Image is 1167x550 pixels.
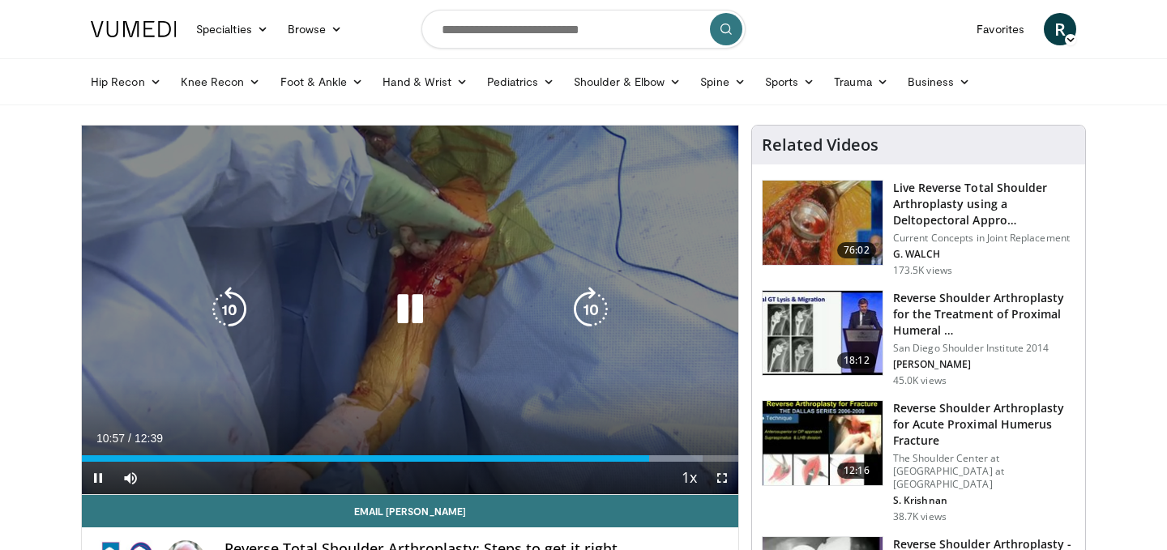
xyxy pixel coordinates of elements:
[373,66,477,98] a: Hand & Wrist
[673,462,706,494] button: Playback Rate
[82,455,738,462] div: Progress Bar
[763,181,883,265] img: 684033_3.png.150x105_q85_crop-smart_upscale.jpg
[171,66,271,98] a: Knee Recon
[893,342,1075,355] p: San Diego Shoulder Institute 2014
[967,13,1034,45] a: Favorites
[271,66,374,98] a: Foot & Ankle
[477,66,564,98] a: Pediatrics
[893,290,1075,339] h3: Reverse Shoulder Arthroplasty for the Treatment of Proximal Humeral …
[824,66,898,98] a: Trauma
[762,180,1075,277] a: 76:02 Live Reverse Total Shoulder Arthroplasty using a Deltopectoral Appro… Current Concepts in J...
[762,290,1075,387] a: 18:12 Reverse Shoulder Arthroplasty for the Treatment of Proximal Humeral … San Diego Shoulder In...
[893,374,947,387] p: 45.0K views
[893,358,1075,371] p: [PERSON_NAME]
[755,66,825,98] a: Sports
[762,135,878,155] h4: Related Videos
[762,400,1075,523] a: 12:16 Reverse Shoulder Arthroplasty for Acute Proximal Humerus Fracture The Shoulder Center at [G...
[893,248,1075,261] p: G. WALCH
[96,432,125,445] span: 10:57
[893,494,1075,507] p: S. Krishnan
[1044,13,1076,45] a: R
[763,291,883,375] img: Q2xRg7exoPLTwO8X4xMDoxOjA4MTsiGN.150x105_q85_crop-smart_upscale.jpg
[81,66,171,98] a: Hip Recon
[837,242,876,258] span: 76:02
[186,13,278,45] a: Specialties
[82,126,738,495] video-js: Video Player
[128,432,131,445] span: /
[898,66,981,98] a: Business
[278,13,353,45] a: Browse
[893,400,1075,449] h3: Reverse Shoulder Arthroplasty for Acute Proximal Humerus Fracture
[421,10,746,49] input: Search topics, interventions
[564,66,690,98] a: Shoulder & Elbow
[893,232,1075,245] p: Current Concepts in Joint Replacement
[82,462,114,494] button: Pause
[82,495,738,527] a: Email [PERSON_NAME]
[91,21,177,37] img: VuMedi Logo
[706,462,738,494] button: Fullscreen
[893,510,947,523] p: 38.7K views
[893,264,952,277] p: 173.5K views
[690,66,754,98] a: Spine
[837,352,876,369] span: 18:12
[893,452,1075,491] p: The Shoulder Center at [GEOGRAPHIC_DATA] at [GEOGRAPHIC_DATA]
[114,462,147,494] button: Mute
[893,180,1075,228] h3: Live Reverse Total Shoulder Arthroplasty using a Deltopectoral Appro…
[135,432,163,445] span: 12:39
[837,463,876,479] span: 12:16
[763,401,883,485] img: butch_reverse_arthroplasty_3.png.150x105_q85_crop-smart_upscale.jpg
